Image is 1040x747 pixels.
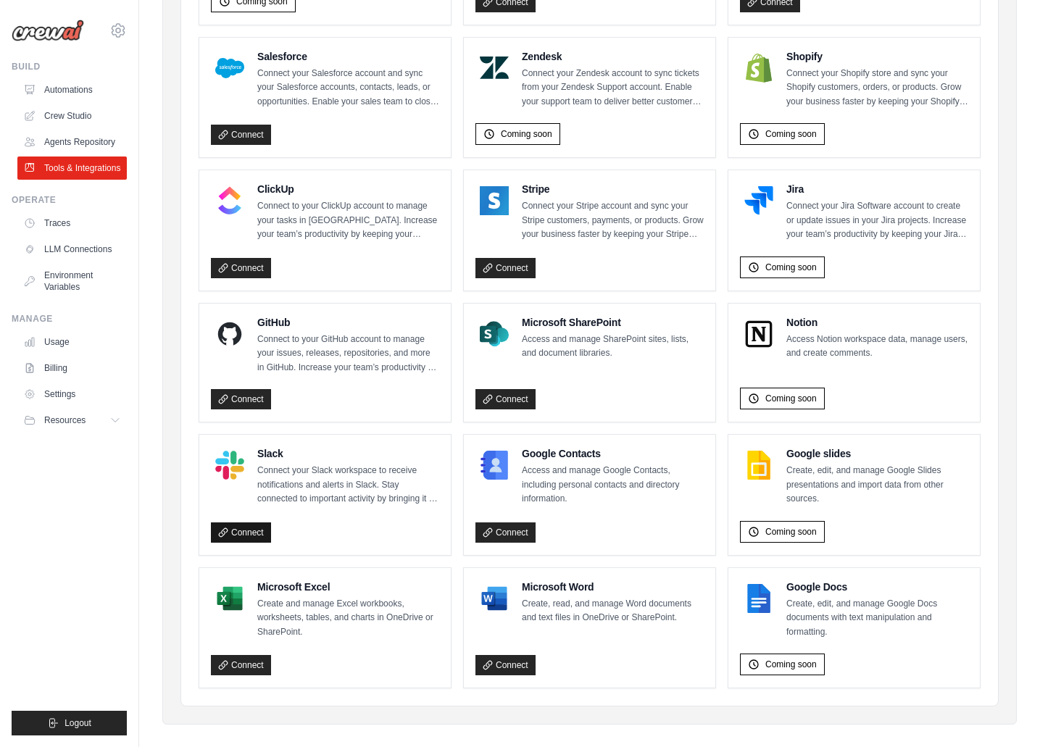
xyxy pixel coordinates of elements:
[17,330,127,354] a: Usage
[522,333,704,361] p: Access and manage SharePoint sites, lists, and document libraries.
[257,464,439,506] p: Connect your Slack workspace to receive notifications and alerts in Slack. Stay connected to impo...
[786,597,968,640] p: Create, edit, and manage Google Docs documents with text manipulation and formatting.
[501,128,552,140] span: Coming soon
[480,320,509,349] img: Microsoft SharePoint Logo
[17,78,127,101] a: Automations
[786,315,968,330] h4: Notion
[17,157,127,180] a: Tools & Integrations
[480,54,509,83] img: Zendesk Logo
[480,584,509,613] img: Microsoft Word Logo
[786,182,968,196] h4: Jira
[744,54,773,83] img: Shopify Logo
[215,584,244,613] img: Microsoft Excel Logo
[257,49,439,64] h4: Salesforce
[765,659,817,670] span: Coming soon
[65,717,91,729] span: Logout
[744,451,773,480] img: Google slides Logo
[17,383,127,406] a: Settings
[12,61,127,72] div: Build
[257,446,439,461] h4: Slack
[257,67,439,109] p: Connect your Salesforce account and sync your Salesforce accounts, contacts, leads, or opportunit...
[765,526,817,538] span: Coming soon
[522,182,704,196] h4: Stripe
[12,20,84,41] img: Logo
[475,389,536,409] a: Connect
[475,522,536,543] a: Connect
[257,580,439,594] h4: Microsoft Excel
[522,580,704,594] h4: Microsoft Word
[522,446,704,461] h4: Google Contacts
[44,414,86,426] span: Resources
[17,264,127,299] a: Environment Variables
[475,655,536,675] a: Connect
[257,199,439,242] p: Connect to your ClickUp account to manage your tasks in [GEOGRAPHIC_DATA]. Increase your team’s p...
[786,67,968,109] p: Connect your Shopify store and sync your Shopify customers, orders, or products. Grow your busine...
[765,128,817,140] span: Coming soon
[17,212,127,235] a: Traces
[17,104,127,128] a: Crew Studio
[786,333,968,361] p: Access Notion workspace data, manage users, and create comments.
[744,186,773,215] img: Jira Logo
[522,199,704,242] p: Connect your Stripe account and sync your Stripe customers, payments, or products. Grow your busi...
[211,125,271,145] a: Connect
[257,182,439,196] h4: ClickUp
[12,711,127,735] button: Logout
[12,313,127,325] div: Manage
[786,580,968,594] h4: Google Docs
[522,315,704,330] h4: Microsoft SharePoint
[765,393,817,404] span: Coming soon
[17,238,127,261] a: LLM Connections
[17,409,127,432] button: Resources
[765,262,817,273] span: Coming soon
[215,54,244,83] img: Salesforce Logo
[786,464,968,506] p: Create, edit, and manage Google Slides presentations and import data from other sources.
[257,315,439,330] h4: GitHub
[744,320,773,349] img: Notion Logo
[211,655,271,675] a: Connect
[786,49,968,64] h4: Shopify
[744,584,773,613] img: Google Docs Logo
[786,199,968,242] p: Connect your Jira Software account to create or update issues in your Jira projects. Increase you...
[257,597,439,640] p: Create and manage Excel workbooks, worksheets, tables, and charts in OneDrive or SharePoint.
[475,258,536,278] a: Connect
[215,451,244,480] img: Slack Logo
[211,522,271,543] a: Connect
[215,186,244,215] img: ClickUp Logo
[522,67,704,109] p: Connect your Zendesk account to sync tickets from your Zendesk Support account. Enable your suppo...
[522,49,704,64] h4: Zendesk
[17,356,127,380] a: Billing
[522,597,704,625] p: Create, read, and manage Word documents and text files in OneDrive or SharePoint.
[480,451,509,480] img: Google Contacts Logo
[257,333,439,375] p: Connect to your GitHub account to manage your issues, releases, repositories, and more in GitHub....
[215,320,244,349] img: GitHub Logo
[522,464,704,506] p: Access and manage Google Contacts, including personal contacts and directory information.
[786,446,968,461] h4: Google slides
[480,186,509,215] img: Stripe Logo
[211,258,271,278] a: Connect
[17,130,127,154] a: Agents Repository
[12,194,127,206] div: Operate
[211,389,271,409] a: Connect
